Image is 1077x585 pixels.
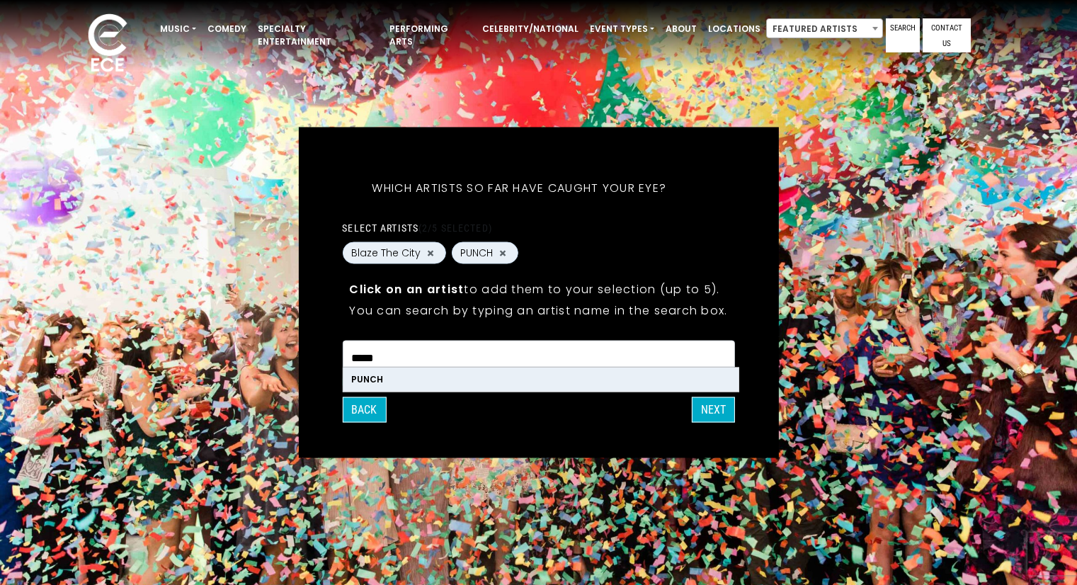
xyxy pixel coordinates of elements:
a: Comedy [202,17,252,41]
label: Select artists [342,222,491,234]
button: Remove Blaze The City [425,246,436,259]
a: Search [886,18,920,52]
a: Music [154,17,202,41]
strong: Click on an artist [349,281,464,297]
button: Back [342,397,386,423]
a: About [660,17,702,41]
p: You can search by typing an artist name in the search box. [349,302,727,319]
a: Contact Us [923,18,971,52]
li: PUNCH [343,367,738,391]
span: Featured Artists [767,19,882,39]
span: Blaze The City [351,246,421,261]
h5: Which artists so far have caught your eye? [342,163,696,214]
a: Event Types [584,17,660,41]
textarea: Search [351,350,725,363]
a: Specialty Entertainment [252,17,384,54]
span: (2/5 selected) [418,222,492,234]
span: Featured Artists [766,18,883,38]
button: Next [692,397,735,423]
span: PUNCH [460,246,493,261]
a: Celebrity/National [477,17,584,41]
button: Remove PUNCH [497,246,508,259]
a: Performing Arts [384,17,477,54]
img: ece_new_logo_whitev2-1.png [72,10,143,79]
a: Locations [702,17,766,41]
p: to add them to your selection (up to 5). [349,280,727,298]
